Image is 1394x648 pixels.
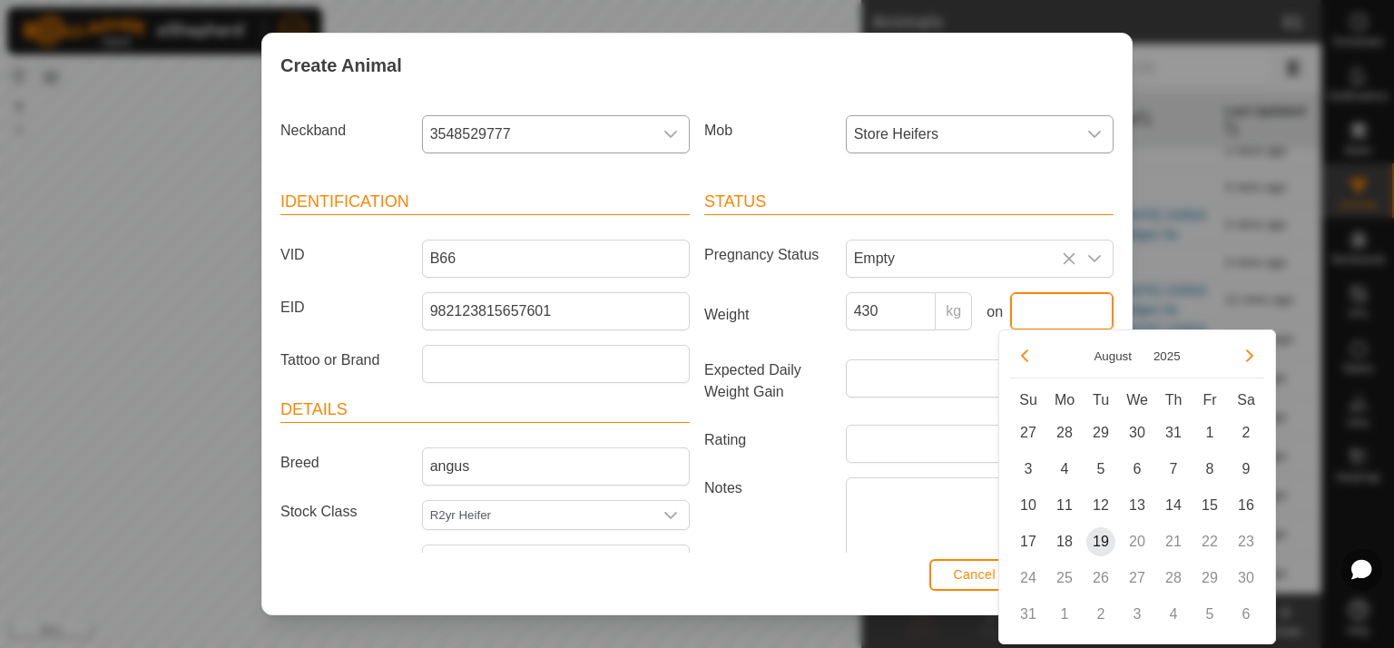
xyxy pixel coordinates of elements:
[1232,491,1261,520] span: 16
[1238,392,1256,407] span: Sa
[1087,345,1140,366] button: Choose Month
[1159,418,1188,447] span: 31
[653,501,689,529] div: dropdown trigger
[1192,487,1228,524] td: 15
[273,545,415,575] label: Birth Month
[1126,392,1148,407] span: We
[697,425,839,456] label: Rating
[697,115,839,146] label: Mob
[697,292,839,338] label: Weight
[273,500,415,523] label: Stock Class
[1014,418,1043,447] span: 27
[1155,487,1192,524] td: 14
[1228,524,1264,560] td: 23
[1046,487,1083,524] td: 11
[1046,524,1083,560] td: 18
[1046,560,1083,596] td: 25
[1086,455,1115,484] span: 5
[1010,451,1046,487] td: 3
[1014,455,1043,484] span: 3
[936,292,972,330] p-inputgroup-addon: kg
[1195,418,1224,447] span: 1
[280,190,690,215] header: Identification
[1014,491,1043,520] span: 10
[280,52,402,79] span: Create Animal
[1192,560,1228,596] td: 29
[1050,527,1079,556] span: 18
[1228,560,1264,596] td: 30
[1119,451,1155,487] td: 6
[273,292,415,323] label: EID
[1192,451,1228,487] td: 8
[1119,487,1155,524] td: 13
[697,359,839,403] label: Expected Daily Weight Gain
[1014,527,1043,556] span: 17
[1010,341,1039,370] button: Previous Month
[653,116,689,152] div: dropdown trigger
[1146,345,1188,366] button: Choose Year
[273,115,415,146] label: Neckband
[953,567,996,582] span: Cancel
[1195,491,1224,520] span: 15
[1192,524,1228,560] td: 22
[697,477,839,580] label: Notes
[1010,524,1046,560] td: 17
[847,116,1076,152] span: Store Heifers
[1083,451,1119,487] td: 5
[1119,524,1155,560] td: 20
[847,241,1076,277] span: Empty
[1155,596,1192,633] td: 4
[1228,487,1264,524] td: 16
[423,116,653,152] span: 3548529777
[1119,596,1155,633] td: 3
[1086,527,1115,556] span: 19
[1203,392,1217,407] span: Fr
[1083,487,1119,524] td: 12
[1192,596,1228,633] td: 5
[273,447,415,478] label: Breed
[704,190,1114,215] header: Status
[1020,392,1038,407] span: Su
[1123,418,1152,447] span: 30
[1159,491,1188,520] span: 14
[1093,392,1109,407] span: Tu
[1119,415,1155,451] td: 30
[1046,596,1083,633] td: 1
[1155,415,1192,451] td: 31
[1055,392,1075,407] span: Mo
[929,559,1019,591] button: Cancel
[697,240,839,270] label: Pregnancy Status
[1083,560,1119,596] td: 26
[1228,451,1264,487] td: 9
[1083,524,1119,560] td: 19
[1076,241,1113,277] div: dropdown trigger
[979,301,1003,323] label: on
[1192,415,1228,451] td: 1
[1119,560,1155,596] td: 27
[1010,487,1046,524] td: 10
[273,240,415,270] label: VID
[998,329,1276,644] div: Choose Date
[1046,451,1083,487] td: 4
[1232,455,1261,484] span: 9
[1010,596,1046,633] td: 31
[273,345,415,376] label: Tattoo or Brand
[1086,418,1115,447] span: 29
[1155,524,1192,560] td: 21
[1228,415,1264,451] td: 2
[1050,491,1079,520] span: 11
[1123,491,1152,520] span: 13
[1235,341,1264,370] button: Next Month
[1076,116,1113,152] div: dropdown trigger
[1046,415,1083,451] td: 28
[1228,596,1264,633] td: 6
[1123,455,1152,484] span: 6
[1159,455,1188,484] span: 7
[1155,451,1192,487] td: 7
[1083,415,1119,451] td: 29
[423,501,653,529] input: Select or enter a Stock Class
[1050,455,1079,484] span: 4
[1155,560,1192,596] td: 28
[1165,392,1183,407] span: Th
[1232,418,1261,447] span: 2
